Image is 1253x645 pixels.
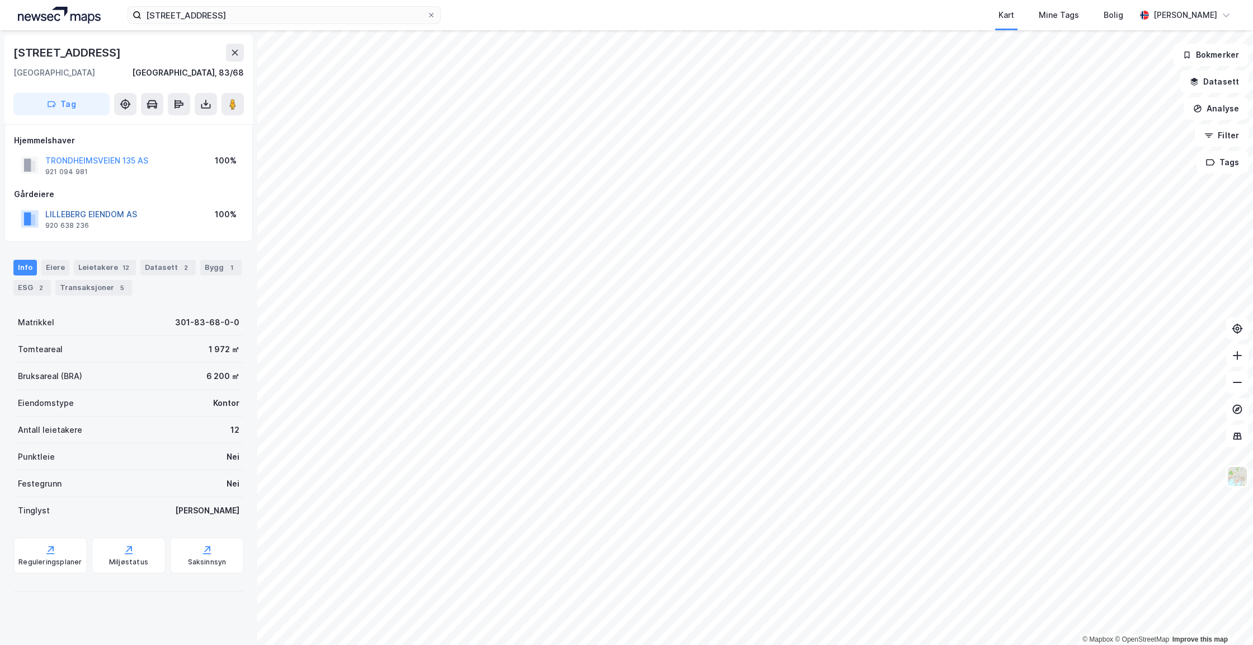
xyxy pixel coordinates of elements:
[55,280,132,296] div: Transaksjoner
[213,396,239,410] div: Kontor
[13,280,51,296] div: ESG
[45,167,88,176] div: 921 094 981
[215,154,237,167] div: 100%
[74,260,136,275] div: Leietakere
[120,262,131,273] div: 12
[142,7,427,24] input: Søk på adresse, matrikkel, gårdeiere, leietakere eller personer
[18,7,101,24] img: logo.a4113a55bc3d86da70a041830d287a7e.svg
[18,316,54,329] div: Matrikkel
[1197,151,1249,174] button: Tags
[1104,8,1123,22] div: Bolig
[13,260,37,275] div: Info
[1082,635,1113,643] a: Mapbox
[140,260,196,275] div: Datasett
[18,450,55,464] div: Punktleie
[13,66,95,80] div: [GEOGRAPHIC_DATA]
[1227,466,1248,487] img: Z
[215,208,237,221] div: 100%
[227,477,239,490] div: Nei
[132,66,244,80] div: [GEOGRAPHIC_DATA], 83/68
[18,396,74,410] div: Eiendomstype
[175,316,239,329] div: 301-83-68-0-0
[35,282,46,293] div: 2
[227,450,239,464] div: Nei
[1184,97,1249,120] button: Analyse
[45,221,89,230] div: 920 638 236
[14,188,243,201] div: Gårdeiere
[18,477,62,490] div: Festegrunn
[1180,71,1249,93] button: Datasett
[13,44,123,62] div: [STREET_ADDRESS]
[1115,635,1169,643] a: OpenStreetMap
[1172,635,1228,643] a: Improve this map
[14,134,243,147] div: Hjemmelshaver
[1039,8,1079,22] div: Mine Tags
[1197,591,1253,645] iframe: Chat Widget
[188,558,227,567] div: Saksinnsyn
[226,262,237,273] div: 1
[41,260,69,275] div: Eiere
[18,423,82,437] div: Antall leietakere
[18,343,63,356] div: Tomteareal
[18,504,50,517] div: Tinglyst
[116,282,128,293] div: 5
[18,558,82,567] div: Reguleringsplaner
[1195,124,1249,147] button: Filter
[998,8,1014,22] div: Kart
[13,93,110,115] button: Tag
[175,504,239,517] div: [PERSON_NAME]
[209,343,239,356] div: 1 972 ㎡
[180,262,191,273] div: 2
[230,423,239,437] div: 12
[109,558,148,567] div: Miljøstatus
[18,370,82,383] div: Bruksareal (BRA)
[1153,8,1217,22] div: [PERSON_NAME]
[206,370,239,383] div: 6 200 ㎡
[1173,44,1249,66] button: Bokmerker
[200,260,242,275] div: Bygg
